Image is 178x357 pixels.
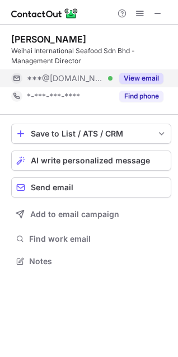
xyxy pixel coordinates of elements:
div: [PERSON_NAME] [11,34,86,45]
button: Send email [11,177,171,198]
span: Find work email [29,234,167,244]
img: ContactOut v5.3.10 [11,7,78,20]
span: Add to email campaign [30,210,119,219]
span: Send email [31,183,73,192]
button: save-profile-one-click [11,124,171,144]
span: AI write personalized message [31,156,150,165]
div: Weihai International Seafood Sdn Bhd - Management Director [11,46,171,66]
span: ***@[DOMAIN_NAME] [27,73,104,83]
button: Notes [11,253,171,269]
button: Add to email campaign [11,204,171,224]
button: AI write personalized message [11,151,171,171]
button: Reveal Button [119,91,163,102]
div: Save to List / ATS / CRM [31,129,152,138]
button: Find work email [11,231,171,247]
button: Reveal Button [119,73,163,84]
span: Notes [29,256,167,266]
